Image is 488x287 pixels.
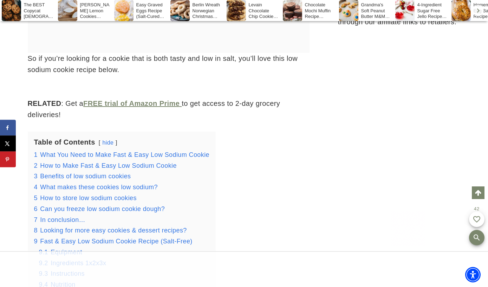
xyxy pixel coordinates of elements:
[34,194,137,202] a: 5 How to store low sodium cookies
[28,98,310,120] p: : Get a to get access to 2-day grocery deliveries!
[188,252,300,287] iframe: Advertisement
[34,216,86,223] a: 7 In conclusion…
[465,267,481,282] div: Accessibility Menu
[40,238,192,245] span: Fast & Easy Low Sodium Cookie Recipe (Salt-Free)
[34,227,38,234] span: 8
[34,194,38,202] span: 5
[34,238,38,245] span: 9
[34,138,95,146] b: Table of Contents
[40,162,177,169] span: How to Make Fast & Easy Low Sodium Cookie
[51,249,82,256] span: Equipment
[34,184,38,191] span: 4
[34,227,187,234] a: 8 Looking for more easy cookies & dessert recipes?
[102,140,113,146] a: hide
[34,238,193,245] a: 9 Fast & Easy Low Sodium Cookie Recipe (Salt-Free)
[40,205,165,212] span: Can you freeze low sodium cookie dough?
[40,216,85,223] span: In conclusion…
[28,53,310,75] p: So if you’re looking for a cookie that is both tasty and low in salt, you’ll love this low sodium...
[39,249,48,256] span: 9.1
[40,184,158,191] span: What makes these cookies low sodium?
[34,162,38,169] span: 2
[34,173,38,180] span: 3
[34,216,38,223] span: 7
[34,205,165,212] a: 6 Can you freeze low sodium cookie dough?
[34,151,209,158] a: 1 What You Need to Make Fast & Easy Low Sodium Cookie
[40,227,187,234] span: Looking for more easy cookies & dessert recipes?
[83,100,182,107] a: FREE trial of Amazon Prime
[39,249,82,256] a: 9.1 Equipment
[34,184,158,191] a: 4 What makes these cookies low sodium?
[34,205,38,212] span: 6
[83,100,180,107] strong: FREE trial of Amazon Prime
[34,151,38,158] span: 1
[40,173,131,180] span: Benefits of low sodium cookies
[40,194,137,202] span: How to store low sodium cookies
[28,100,61,107] strong: RELATED
[472,186,484,199] a: Scroll to top
[40,151,209,158] span: What You Need to Make Fast & Easy Low Sodium Cookie
[34,162,177,169] a: 2 How to Make Fast & Easy Low Sodium Cookie
[34,173,131,180] a: 3 Benefits of low sodium cookies
[369,35,425,246] iframe: Advertisement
